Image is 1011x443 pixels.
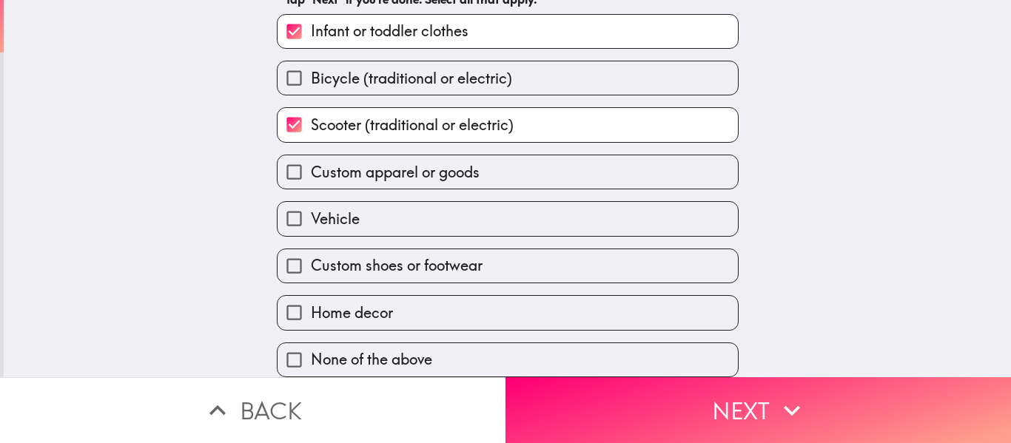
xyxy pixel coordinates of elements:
[311,21,468,41] span: Infant or toddler clothes
[311,302,393,323] span: Home decor
[278,155,738,189] button: Custom apparel or goods
[278,296,738,329] button: Home decor
[311,162,480,183] span: Custom apparel or goods
[311,209,360,229] span: Vehicle
[278,343,738,376] button: None of the above
[505,377,1011,443] button: Next
[278,108,738,141] button: Scooter (traditional or electric)
[311,68,512,89] span: Bicycle (traditional or electric)
[311,349,432,370] span: None of the above
[311,255,483,276] span: Custom shoes or footwear
[278,249,738,283] button: Custom shoes or footwear
[278,15,738,48] button: Infant or toddler clothes
[278,61,738,95] button: Bicycle (traditional or electric)
[311,115,514,135] span: Scooter (traditional or electric)
[278,202,738,235] button: Vehicle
